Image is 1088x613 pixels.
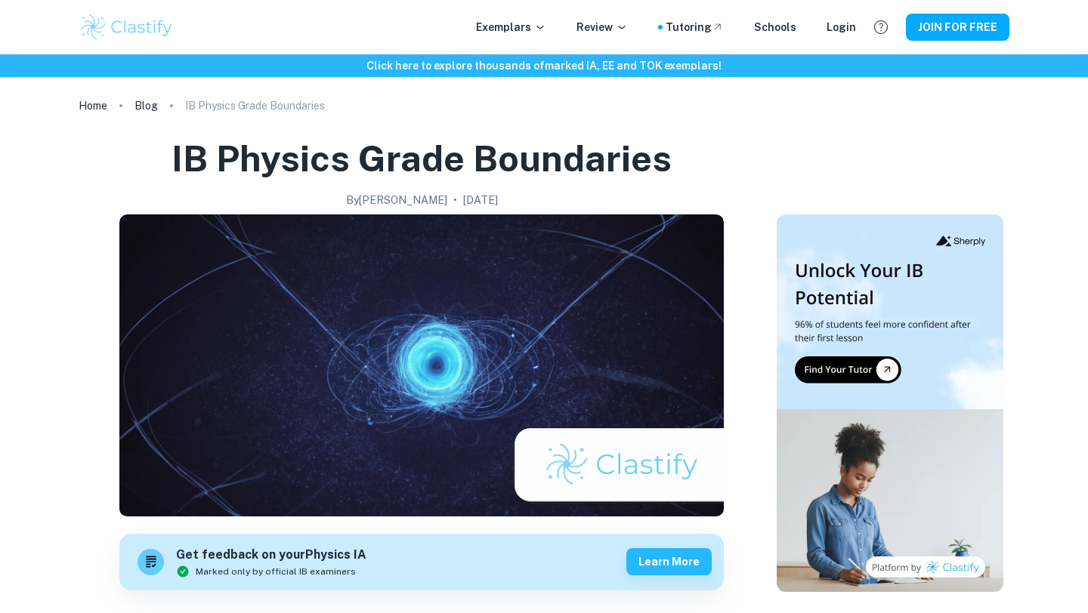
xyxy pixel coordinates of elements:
span: Marked only by official IB examiners [196,565,356,578]
img: Clastify logo [79,12,175,42]
h2: [DATE] [463,192,498,208]
a: Login [827,19,856,35]
a: Get feedback on yourPhysics IAMarked only by official IB examinersLearn more [119,534,724,590]
h6: Click here to explore thousands of marked IA, EE and TOK exemplars ! [3,57,1085,74]
img: IB Physics Grade Boundaries cover image [119,214,724,516]
a: Home [79,95,107,116]
button: Learn more [626,548,712,575]
p: Review [576,19,628,35]
p: IB Physics Grade Boundaries [185,97,325,114]
a: Blog [134,95,158,116]
p: • [453,192,457,208]
button: Help and Feedback [868,14,894,40]
h2: By [PERSON_NAME] [346,192,447,208]
button: JOIN FOR FREE [906,14,1009,41]
a: Tutoring [666,19,724,35]
p: Exemplars [476,19,546,35]
h6: Get feedback on your Physics IA [176,546,366,565]
a: Schools [754,19,796,35]
img: Thumbnail [777,214,1003,592]
h1: IB Physics Grade Boundaries [172,134,672,183]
